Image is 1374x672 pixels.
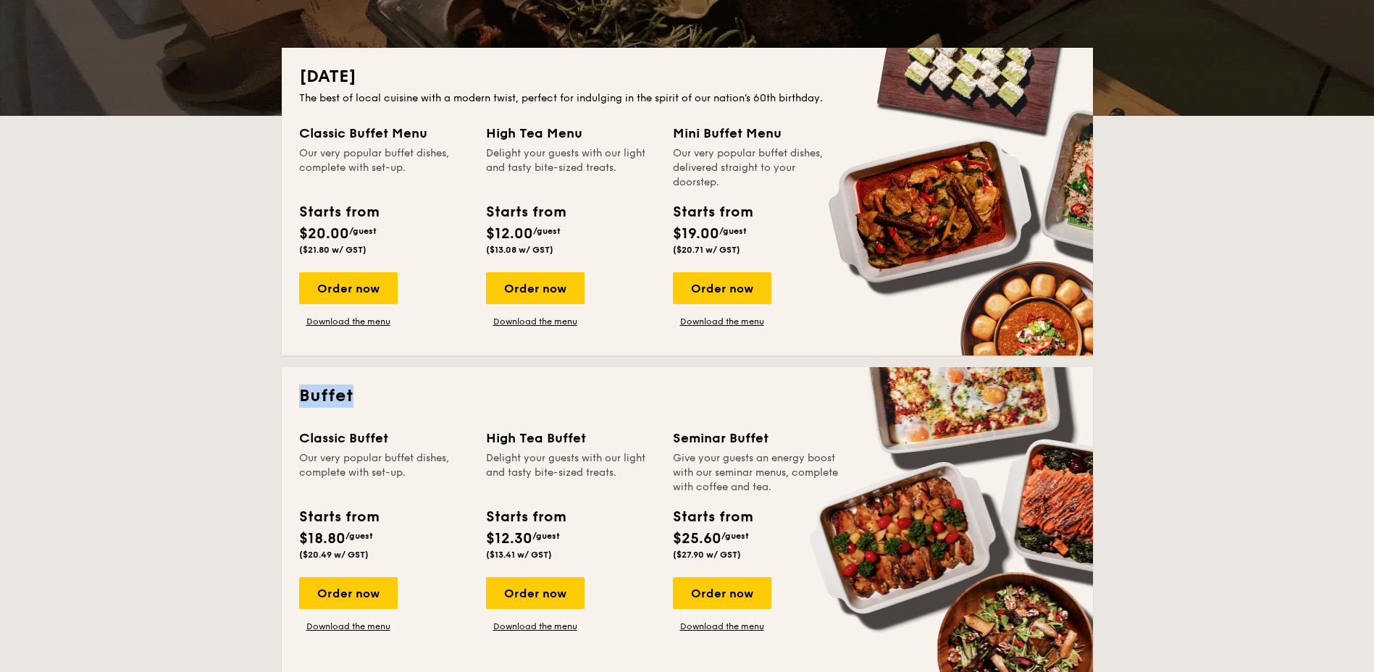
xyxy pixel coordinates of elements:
span: /guest [719,226,747,236]
h2: Buffet [299,385,1076,408]
a: Download the menu [673,316,771,327]
div: Order now [486,577,585,609]
span: ($13.08 w/ GST) [486,245,553,255]
div: Give your guests an energy boost with our seminar menus, complete with coffee and tea. [673,451,842,495]
a: Download the menu [486,316,585,327]
span: ($21.80 w/ GST) [299,245,366,255]
div: Our very popular buffet dishes, delivered straight to your doorstep. [673,146,842,190]
a: Download the menu [486,621,585,632]
div: Delight your guests with our light and tasty bite-sized treats. [486,451,655,495]
div: Mini Buffet Menu [673,123,842,143]
span: /guest [349,226,377,236]
div: Order now [673,577,771,609]
span: $19.00 [673,225,719,243]
div: Classic Buffet Menu [299,123,469,143]
h2: [DATE] [299,65,1076,88]
div: Our very popular buffet dishes, complete with set-up. [299,451,469,495]
span: $12.00 [486,225,533,243]
div: Classic Buffet [299,428,469,448]
div: Our very popular buffet dishes, complete with set-up. [299,146,469,190]
div: Starts from [486,506,565,528]
span: /guest [345,531,373,541]
span: ($13.41 w/ GST) [486,550,552,560]
div: Order now [299,272,398,304]
a: Download the menu [299,621,398,632]
span: /guest [532,531,560,541]
span: $18.80 [299,530,345,547]
a: Download the menu [299,316,398,327]
span: ($27.90 w/ GST) [673,550,741,560]
div: Order now [299,577,398,609]
div: Order now [673,272,771,304]
span: /guest [721,531,749,541]
div: Seminar Buffet [673,428,842,448]
span: ($20.71 w/ GST) [673,245,740,255]
span: ($20.49 w/ GST) [299,550,369,560]
span: $25.60 [673,530,721,547]
span: $12.30 [486,530,532,547]
div: Starts from [299,201,378,223]
div: Delight your guests with our light and tasty bite-sized treats. [486,146,655,190]
div: The best of local cuisine with a modern twist, perfect for indulging in the spirit of our nation’... [299,91,1076,106]
div: Order now [486,272,585,304]
div: Starts from [673,506,752,528]
span: $20.00 [299,225,349,243]
a: Download the menu [673,621,771,632]
div: Starts from [673,201,752,223]
div: High Tea Menu [486,123,655,143]
div: Starts from [299,506,378,528]
div: Starts from [486,201,565,223]
div: High Tea Buffet [486,428,655,448]
span: /guest [533,226,561,236]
